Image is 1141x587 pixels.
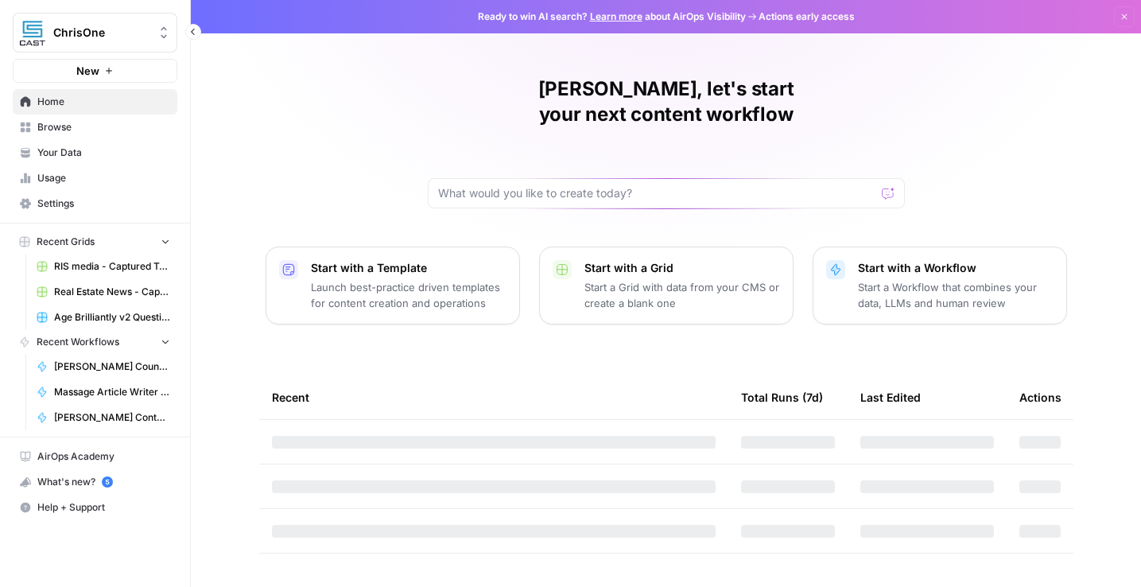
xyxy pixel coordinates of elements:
[13,89,177,115] a: Home
[102,476,113,488] a: 5
[13,444,177,469] a: AirOps Academy
[54,385,170,399] span: Massage Article Writer with Memory Stores
[18,18,47,47] img: ChrisOne Logo
[13,191,177,216] a: Settings
[266,247,520,325] button: Start with a TemplateLaunch best-practice driven templates for content creation and operations
[37,335,119,349] span: Recent Workflows
[29,254,177,279] a: RIS media - Captured Texts (2).csv
[14,470,177,494] div: What's new?
[311,260,506,276] p: Start with a Template
[858,260,1054,276] p: Start with a Workflow
[13,59,177,83] button: New
[438,185,875,201] input: What would you like to create today?
[478,10,746,24] span: Ready to win AI search? about AirOps Visibility
[29,279,177,305] a: Real Estate News - Captured Texts.csv
[29,305,177,330] a: Age Brilliantly v2 Questions
[54,310,170,325] span: Age Brilliantly v2 Questions
[54,360,170,374] span: [PERSON_NAME] CountyArticle Writer with Memory Stores
[37,449,170,464] span: AirOps Academy
[584,260,780,276] p: Start with a Grid
[13,495,177,520] button: Help + Support
[13,330,177,354] button: Recent Workflows
[37,235,95,249] span: Recent Grids
[37,171,170,185] span: Usage
[37,146,170,160] span: Your Data
[1019,375,1061,419] div: Actions
[741,375,823,419] div: Total Runs (7d)
[13,469,177,495] button: What's new? 5
[37,120,170,134] span: Browse
[37,500,170,515] span: Help + Support
[13,13,177,52] button: Workspace: ChrisOne
[858,279,1054,311] p: Start a Workflow that combines your data, LLMs and human review
[311,279,506,311] p: Launch best-practice driven templates for content creation and operations
[76,63,99,79] span: New
[29,379,177,405] a: Massage Article Writer with Memory Stores
[13,140,177,165] a: Your Data
[13,115,177,140] a: Browse
[29,405,177,430] a: [PERSON_NAME] Content Generation
[29,354,177,379] a: [PERSON_NAME] CountyArticle Writer with Memory Stores
[813,247,1067,325] button: Start with a WorkflowStart a Workflow that combines your data, LLMs and human review
[584,279,780,311] p: Start a Grid with data from your CMS or create a blank one
[539,247,794,325] button: Start with a GridStart a Grid with data from your CMS or create a blank one
[759,10,855,24] span: Actions early access
[54,410,170,425] span: [PERSON_NAME] Content Generation
[37,95,170,109] span: Home
[54,259,170,274] span: RIS media - Captured Texts (2).csv
[105,478,109,486] text: 5
[53,25,149,41] span: ChrisOne
[37,196,170,211] span: Settings
[860,375,921,419] div: Last Edited
[13,165,177,191] a: Usage
[428,76,905,127] h1: [PERSON_NAME], let's start your next content workflow
[13,230,177,254] button: Recent Grids
[272,375,716,419] div: Recent
[590,10,642,22] a: Learn more
[54,285,170,299] span: Real Estate News - Captured Texts.csv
